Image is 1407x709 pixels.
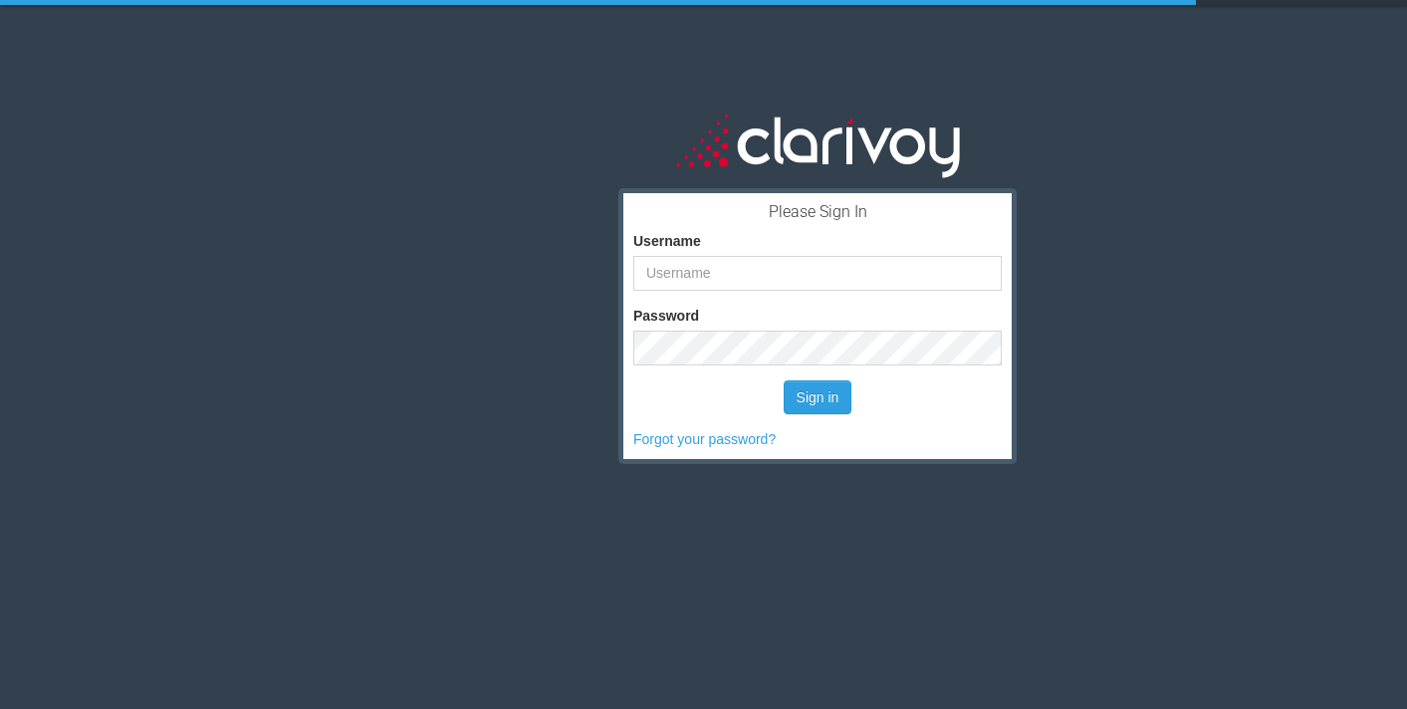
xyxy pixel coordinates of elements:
h3: Please Sign In [633,203,1002,221]
img: clarivoy_whitetext_transbg.svg [676,110,960,180]
button: Sign in [784,380,852,414]
a: Forgot your password? [633,431,776,447]
label: Password [633,306,699,326]
input: Username [633,256,1002,291]
label: Username [633,231,701,251]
